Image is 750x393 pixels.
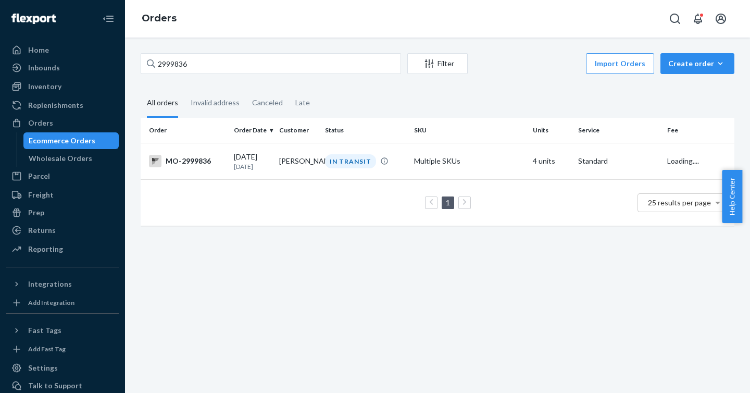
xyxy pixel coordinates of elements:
[321,118,410,143] th: Status
[6,115,119,131] a: Orders
[574,118,663,143] th: Service
[687,8,708,29] button: Open notifications
[149,155,226,167] div: MO-2999836
[665,8,685,29] button: Open Search Box
[6,241,119,257] a: Reporting
[28,190,54,200] div: Freight
[6,276,119,292] button: Integrations
[6,204,119,221] a: Prep
[191,89,240,116] div: Invalid address
[408,58,467,69] div: Filter
[663,118,734,143] th: Fee
[578,156,659,166] p: Standard
[6,187,119,203] a: Freight
[28,345,66,353] div: Add Fast Tag
[722,170,742,223] button: Help Center
[660,53,734,74] button: Create order
[23,132,119,149] a: Ecommerce Orders
[28,45,49,55] div: Home
[141,53,401,74] input: Search orders
[147,89,178,118] div: All orders
[28,225,56,236] div: Returns
[133,4,185,34] ol: breadcrumbs
[648,198,711,207] span: 25 results per page
[668,58,727,69] div: Create order
[23,150,119,167] a: Wholesale Orders
[29,136,95,146] div: Ecommerce Orders
[11,14,56,24] img: Flexport logo
[6,59,119,76] a: Inbounds
[410,143,529,179] td: Multiple SKUs
[234,162,271,171] p: [DATE]
[407,53,468,74] button: Filter
[28,325,61,336] div: Fast Tags
[28,118,53,128] div: Orders
[275,143,320,179] td: [PERSON_NAME]
[28,279,72,289] div: Integrations
[28,380,82,391] div: Talk to Support
[252,89,283,116] div: Canceled
[28,207,44,218] div: Prep
[28,81,61,92] div: Inventory
[6,343,119,355] a: Add Fast Tag
[444,198,452,207] a: Page 1 is your current page
[28,298,74,307] div: Add Integration
[6,297,119,309] a: Add Integration
[710,8,731,29] button: Open account menu
[6,222,119,239] a: Returns
[142,13,177,24] a: Orders
[586,53,654,74] button: Import Orders
[529,143,574,179] td: 4 units
[6,78,119,95] a: Inventory
[230,118,275,143] th: Order Date
[29,153,92,164] div: Wholesale Orders
[325,154,376,168] div: IN TRANSIT
[6,97,119,114] a: Replenishments
[28,100,83,110] div: Replenishments
[6,322,119,339] button: Fast Tags
[529,118,574,143] th: Units
[141,118,230,143] th: Order
[295,89,310,116] div: Late
[234,152,271,171] div: [DATE]
[663,143,734,179] td: Loading....
[98,8,119,29] button: Close Navigation
[279,126,316,134] div: Customer
[28,171,50,181] div: Parcel
[6,360,119,376] a: Settings
[6,168,119,185] a: Parcel
[6,42,119,58] a: Home
[410,118,529,143] th: SKU
[28,363,58,373] div: Settings
[28,63,60,73] div: Inbounds
[28,244,63,254] div: Reporting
